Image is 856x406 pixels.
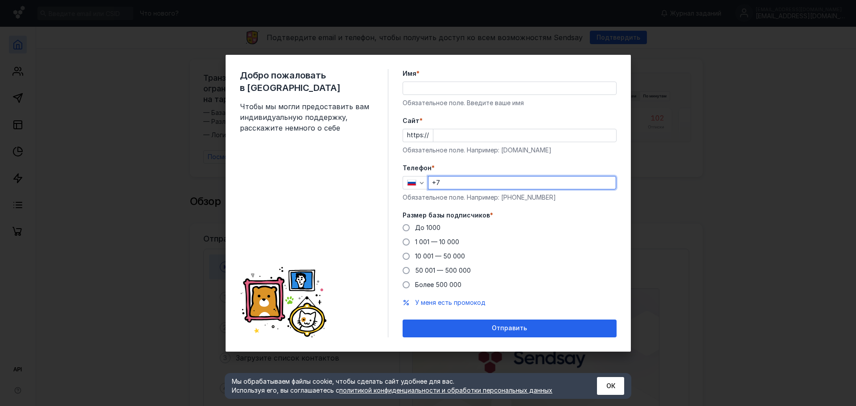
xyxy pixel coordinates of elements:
a: политикой конфиденциальности и обработки персональных данных [339,386,552,394]
span: До 1000 [415,224,440,231]
span: Чтобы мы могли предоставить вам индивидуальную поддержку, расскажите немного о себе [240,101,374,133]
span: Более 500 000 [415,281,461,288]
div: Обязательное поле. Введите ваше имя [403,98,617,107]
span: Добро пожаловать в [GEOGRAPHIC_DATA] [240,69,374,94]
span: Размер базы подписчиков [403,211,490,220]
span: Cайт [403,116,420,125]
span: 50 001 — 500 000 [415,267,471,274]
span: 10 001 — 50 000 [415,252,465,260]
span: Телефон [403,164,432,172]
div: Обязательное поле. Например: [DOMAIN_NAME] [403,146,617,155]
span: Отправить [492,324,527,332]
span: У меня есть промокод [415,299,486,306]
button: ОК [597,377,624,395]
span: 1 001 — 10 000 [415,238,459,246]
button: Отправить [403,320,617,337]
button: У меня есть промокод [415,298,486,307]
div: Мы обрабатываем файлы cookie, чтобы сделать сайт удобнее для вас. Используя его, вы соглашаетесь c [232,377,575,395]
span: Имя [403,69,416,78]
div: Обязательное поле. Например: [PHONE_NUMBER] [403,193,617,202]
